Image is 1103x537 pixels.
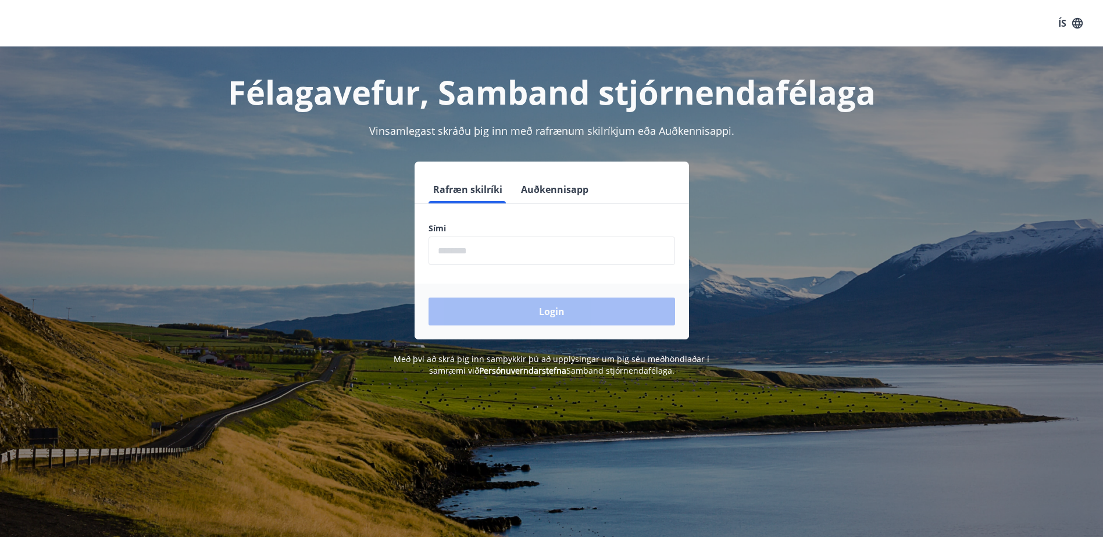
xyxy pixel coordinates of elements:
h1: Félagavefur, Samband stjórnendafélaga [147,70,956,114]
button: ÍS [1052,13,1089,34]
span: Með því að skrá þig inn samþykkir þú að upplýsingar um þig séu meðhöndlaðar í samræmi við Samband... [394,353,709,376]
button: Auðkennisapp [516,176,593,203]
label: Sími [429,223,675,234]
button: Rafræn skilríki [429,176,507,203]
a: Persónuverndarstefna [479,365,566,376]
span: Vinsamlegast skráðu þig inn með rafrænum skilríkjum eða Auðkennisappi. [369,124,734,138]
